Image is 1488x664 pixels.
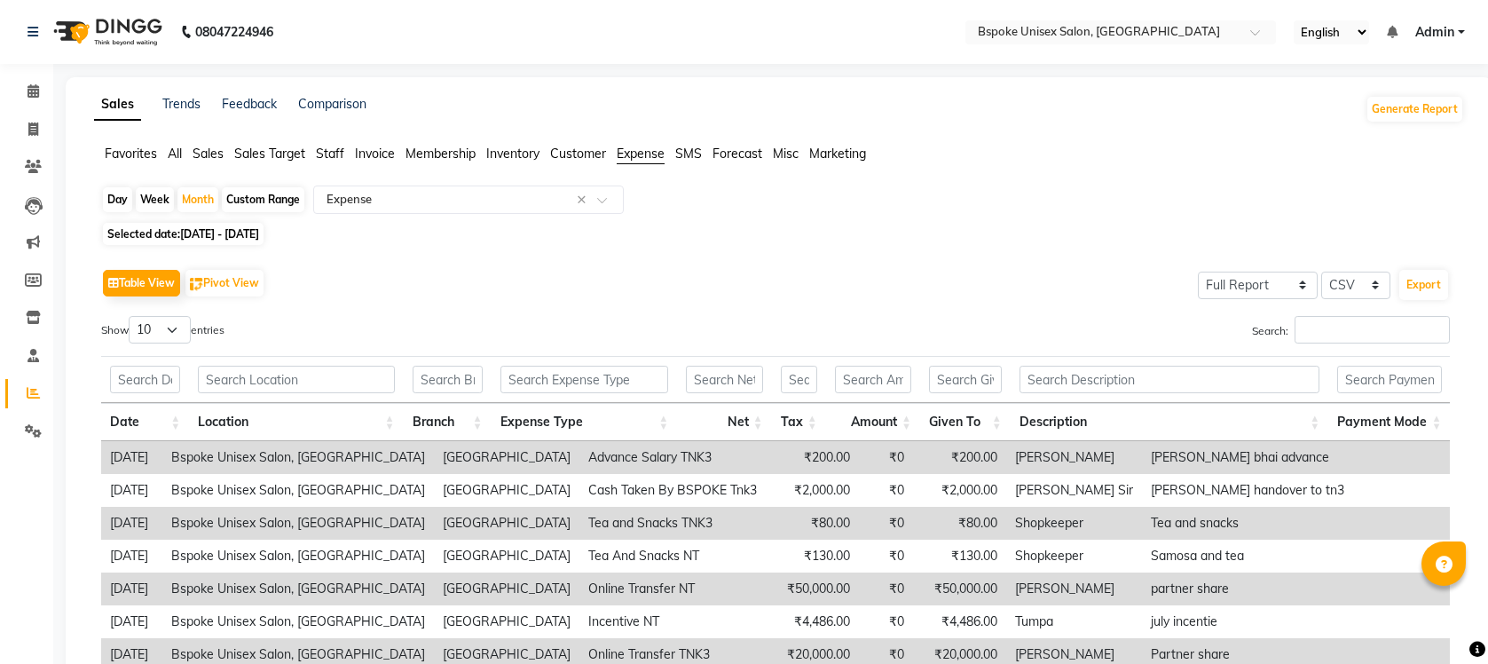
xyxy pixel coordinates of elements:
[913,441,1006,474] td: ₹200.00
[859,441,913,474] td: ₹0
[686,366,762,393] input: Search Net
[1006,507,1142,540] td: Shopkeeper
[222,96,277,112] a: Feedback
[713,146,762,162] span: Forecast
[486,146,539,162] span: Inventory
[94,89,141,121] a: Sales
[1011,403,1329,441] th: Description: activate to sort column ascending
[405,146,476,162] span: Membership
[193,146,224,162] span: Sales
[579,474,766,507] td: Cash Taken By BSPOKE Tnk3
[677,403,771,441] th: Net: activate to sort column ascending
[1367,97,1462,122] button: Generate Report
[45,7,167,57] img: logo
[101,441,162,474] td: [DATE]
[1006,441,1142,474] td: [PERSON_NAME]
[809,146,866,162] span: Marketing
[185,270,264,296] button: Pivot View
[129,316,191,344] select: Showentries
[101,573,162,605] td: [DATE]
[434,540,579,573] td: [GEOGRAPHIC_DATA]
[180,227,259,241] span: [DATE] - [DATE]
[195,7,273,57] b: 08047224946
[579,441,766,474] td: Advance Salary TNK3
[404,403,492,441] th: Branch: activate to sort column ascending
[162,605,434,638] td: Bspoke Unisex Salon, [GEOGRAPHIC_DATA]
[1142,605,1444,638] td: july incentie
[550,146,606,162] span: Customer
[1252,316,1450,344] label: Search:
[1020,366,1320,393] input: Search Description
[162,573,434,605] td: Bspoke Unisex Salon, [GEOGRAPHIC_DATA]
[579,573,766,605] td: Online Transfer NT
[1337,366,1441,393] input: Search Payment Mode
[772,403,826,441] th: Tax: activate to sort column ascending
[162,441,434,474] td: Bspoke Unisex Salon, [GEOGRAPHIC_DATA]
[1142,540,1444,573] td: Samosa and tea
[766,605,859,638] td: ₹4,486.00
[434,605,579,638] td: [GEOGRAPHIC_DATA]
[101,605,162,638] td: [DATE]
[1415,23,1454,42] span: Admin
[1142,507,1444,540] td: Tea and snacks
[617,146,665,162] span: Expense
[579,507,766,540] td: Tea and Snacks TNK3
[1413,593,1470,646] iframe: chat widget
[766,540,859,573] td: ₹130.00
[355,146,395,162] span: Invoice
[913,605,1006,638] td: ₹4,486.00
[162,474,434,507] td: Bspoke Unisex Salon, [GEOGRAPHIC_DATA]
[492,403,678,441] th: Expense Type: activate to sort column ascending
[136,187,174,212] div: Week
[103,270,180,296] button: Table View
[913,474,1006,507] td: ₹2,000.00
[1399,270,1448,300] button: Export
[101,540,162,573] td: [DATE]
[234,146,305,162] span: Sales Target
[434,573,579,605] td: [GEOGRAPHIC_DATA]
[222,187,304,212] div: Custom Range
[577,191,592,209] span: Clear all
[766,474,859,507] td: ₹2,000.00
[101,507,162,540] td: [DATE]
[198,366,394,393] input: Search Location
[826,403,920,441] th: Amount: activate to sort column ascending
[859,507,913,540] td: ₹0
[1142,573,1444,605] td: partner share
[298,96,366,112] a: Comparison
[1295,316,1450,344] input: Search:
[859,540,913,573] td: ₹0
[434,441,579,474] td: [GEOGRAPHIC_DATA]
[579,605,766,638] td: Incentive NT
[189,403,403,441] th: Location: activate to sort column ascending
[781,366,817,393] input: Search Tax
[1006,573,1142,605] td: [PERSON_NAME]
[859,474,913,507] td: ₹0
[168,146,182,162] span: All
[1142,441,1444,474] td: [PERSON_NAME] bhai advance
[1006,605,1142,638] td: Tumpa
[766,441,859,474] td: ₹200.00
[1006,540,1142,573] td: Shopkeeper
[177,187,218,212] div: Month
[162,540,434,573] td: Bspoke Unisex Salon, [GEOGRAPHIC_DATA]
[913,507,1006,540] td: ₹80.00
[1006,474,1142,507] td: [PERSON_NAME] Sir
[766,573,859,605] td: ₹50,000.00
[929,366,1002,393] input: Search Given To
[413,366,483,393] input: Search Branch
[766,507,859,540] td: ₹80.00
[859,605,913,638] td: ₹0
[1142,474,1444,507] td: [PERSON_NAME] handover to tn3
[434,507,579,540] td: [GEOGRAPHIC_DATA]
[434,474,579,507] td: [GEOGRAPHIC_DATA]
[101,403,189,441] th: Date: activate to sort column ascending
[835,366,911,393] input: Search Amount
[773,146,799,162] span: Misc
[101,316,224,344] label: Show entries
[162,96,201,112] a: Trends
[675,146,702,162] span: SMS
[913,540,1006,573] td: ₹130.00
[101,474,162,507] td: [DATE]
[105,146,157,162] span: Favorites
